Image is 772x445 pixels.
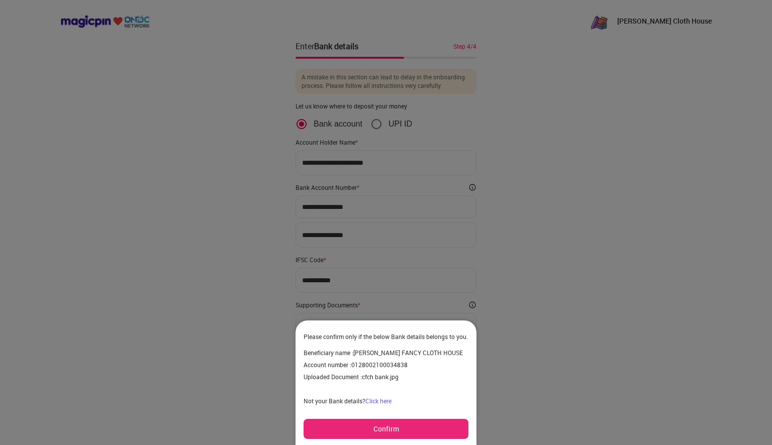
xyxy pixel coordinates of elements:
div: Account number : [304,361,468,369]
div: Beneficiary name : [304,349,468,357]
button: Confirm [304,419,468,439]
span: 0128002100034838 [351,361,408,369]
div: Uploaded Document : [304,373,468,381]
div: Please confirm only if the below Bank details belongs to you. [304,332,468,341]
div: Not your Bank details? [304,397,468,405]
span: Click here [365,397,392,405]
span: [PERSON_NAME] FANCY CLOTH HOUSE [353,349,463,357]
span: cfch bank.jpg [362,373,399,381]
